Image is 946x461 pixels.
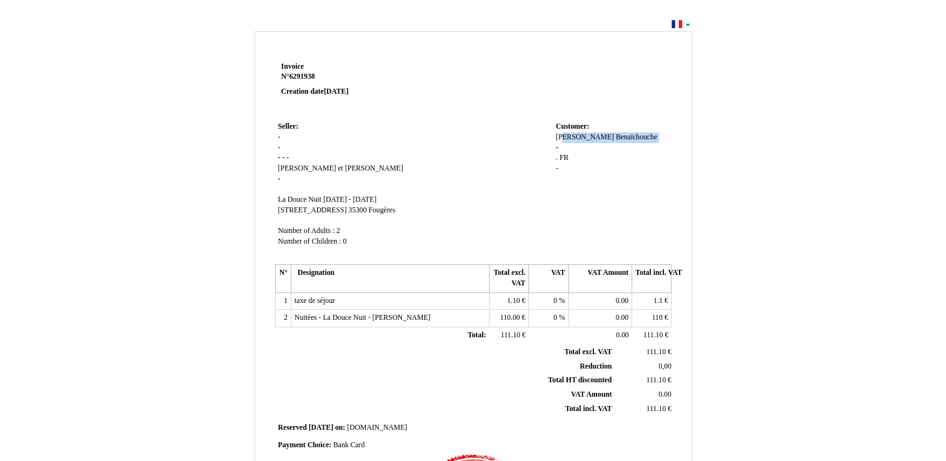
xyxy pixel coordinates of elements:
[658,390,671,399] span: 0.00
[556,154,558,162] span: .
[278,441,331,449] span: Payment Choice:
[278,164,403,172] span: [PERSON_NAME] et [PERSON_NAME]
[347,424,407,432] span: [DOMAIN_NAME]
[275,292,291,310] td: 1
[336,227,340,235] span: 2
[556,122,589,131] span: Customer:
[553,314,557,322] span: 0
[294,297,335,305] span: taxe de séjour
[560,154,568,162] span: FR
[333,441,365,449] span: Bank Card
[632,265,672,292] th: Total incl. VAT
[616,133,657,141] span: Benaïchouche
[278,154,281,162] span: -
[647,348,666,356] span: 111.10
[529,310,568,327] td: %
[658,362,671,370] span: 0,00
[653,297,663,305] span: 1.1
[556,144,558,152] span: -
[614,374,673,388] td: €
[275,310,291,327] td: 2
[571,390,611,399] span: VAT Amount
[489,327,528,345] td: €
[632,310,672,327] td: €
[289,72,315,81] span: 6291938
[275,265,291,292] th: N°
[278,122,298,131] span: Seller:
[529,265,568,292] th: VAT
[489,310,528,327] td: €
[278,206,347,214] span: [STREET_ADDRESS]
[507,297,520,305] span: 1.10
[278,196,321,204] span: La Douce Nuit
[556,164,558,172] span: -
[616,314,628,322] span: 0.00
[632,327,672,345] td: €
[282,154,284,162] span: -
[565,405,612,413] span: Total incl. VAT
[652,314,663,322] span: 110
[643,331,663,339] span: 111.10
[278,424,307,432] span: Reserved
[489,265,528,292] th: Total excl. VAT
[278,237,341,245] span: Number of Children :
[309,424,333,432] span: [DATE]
[291,265,489,292] th: Designation
[294,314,430,322] span: Nuitées - La Douce Nuit - [PERSON_NAME]
[614,345,673,359] td: €
[343,237,346,245] span: 0
[368,206,395,214] span: Fougères
[278,227,335,235] span: Number of Adults :
[647,376,666,384] span: 111.10
[335,424,345,432] span: on:
[278,133,281,141] span: -
[468,331,486,339] span: Total:
[632,292,672,310] td: €
[281,87,349,96] strong: Creation date
[614,402,673,416] td: €
[548,376,611,384] span: Total HT discounted
[553,297,557,305] span: 0
[323,196,376,204] span: [DATE] - [DATE]
[580,362,611,370] span: Reduction
[348,206,366,214] span: 35300
[286,154,289,162] span: -
[556,133,614,141] span: [PERSON_NAME]
[568,265,632,292] th: VAT Amount
[616,331,628,339] span: 0.00
[616,297,628,305] span: 0.00
[324,87,348,96] span: [DATE]
[529,292,568,310] td: %
[647,405,666,413] span: 111.10
[278,175,281,183] span: -
[500,314,520,322] span: 110.00
[501,331,520,339] span: 111.10
[489,292,528,310] td: €
[278,144,281,152] span: -
[281,62,304,71] span: Invoice
[565,348,612,356] span: Total excl. VAT
[281,72,431,82] strong: N°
